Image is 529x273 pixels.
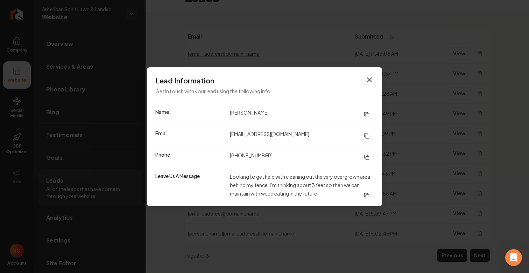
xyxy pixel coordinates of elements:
dt: Leave Us A Message [155,172,224,202]
dt: Phone [155,151,224,164]
p: Get in touch with your lead using the following info. [155,87,374,95]
dt: Email [155,130,224,142]
dd: Looking to get help with cleaning out the very overgrown area behind my fence. I’m thinking about... [230,172,374,202]
dt: Name [155,108,224,121]
h3: Lead Information [155,76,374,86]
dd: [PHONE_NUMBER] [230,151,374,164]
dd: [PERSON_NAME] [230,108,374,121]
dd: [EMAIL_ADDRESS][DOMAIN_NAME] [230,130,374,142]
